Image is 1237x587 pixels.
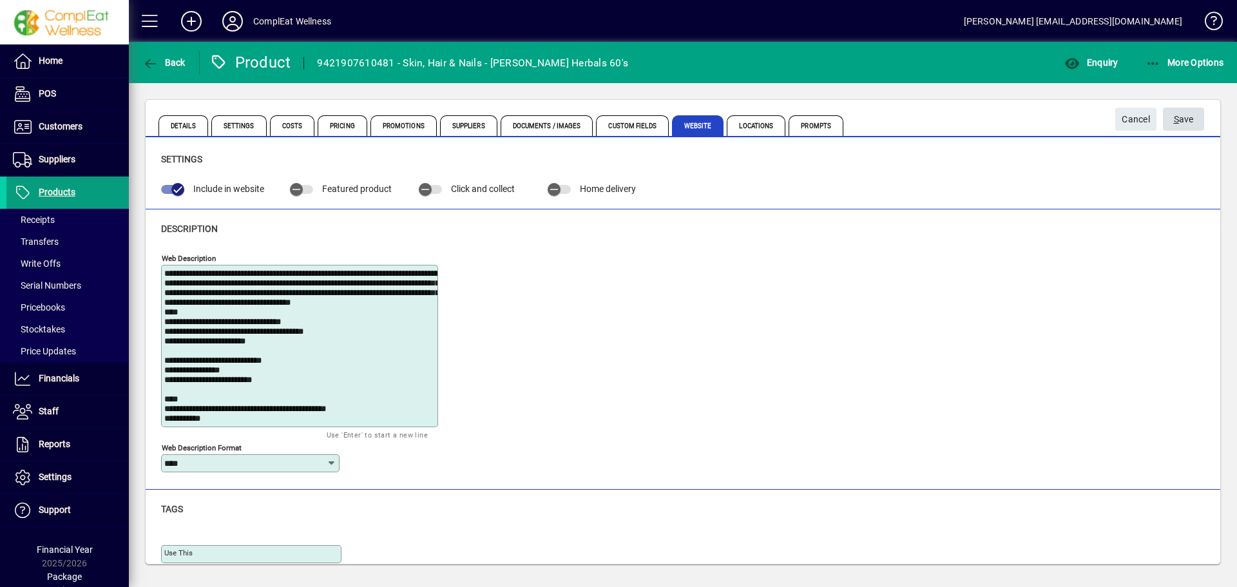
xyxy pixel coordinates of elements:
span: Settings [39,472,72,482]
mat-hint: Use 'Enter' to start a new line [327,427,428,442]
a: Write Offs [6,253,129,274]
button: Cancel [1115,108,1156,131]
a: Knowledge Base [1195,3,1221,44]
span: Support [39,505,71,515]
span: Reports [39,439,70,449]
span: Suppliers [39,154,75,164]
span: Pricing [318,115,367,136]
a: Settings [6,461,129,494]
span: Featured product [322,184,392,194]
a: Serial Numbers [6,274,129,296]
span: Cancel [1122,109,1150,130]
button: Add [171,10,212,33]
span: Suppliers [440,115,497,136]
mat-label: Web Description [162,253,216,262]
span: Receipts [13,215,55,225]
a: Financials [6,363,129,395]
span: Costs [270,115,315,136]
a: Receipts [6,209,129,231]
span: Price Updates [13,346,76,356]
a: Reports [6,428,129,461]
div: 9421907610481 - Skin, Hair & Nails - [PERSON_NAME] Herbals 60's [317,53,628,73]
span: S [1174,114,1179,124]
mat-label: Web Description Format [162,443,242,452]
mat-label: Use This [164,548,193,557]
span: Customers [39,121,82,131]
a: Suppliers [6,144,129,176]
a: Price Updates [6,340,129,362]
a: Support [6,494,129,526]
span: Back [142,57,186,68]
button: Save [1163,108,1204,131]
span: Staff [39,406,59,416]
a: POS [6,78,129,110]
span: Description [161,224,218,234]
a: Customers [6,111,129,143]
span: ave [1174,109,1194,130]
span: Settings [211,115,267,136]
span: Financials [39,373,79,383]
span: Custom Fields [596,115,668,136]
div: ComplEat Wellness [253,11,331,32]
span: Write Offs [13,258,61,269]
span: Financial Year [37,544,93,555]
span: Products [39,187,75,197]
span: Locations [727,115,785,136]
span: Tags [161,504,183,514]
span: Promotions [370,115,437,136]
span: Click and collect [451,184,515,194]
span: Transfers [13,236,59,247]
span: Website [672,115,724,136]
span: Serial Numbers [13,280,81,291]
span: Stocktakes [13,324,65,334]
button: More Options [1142,51,1227,74]
a: Staff [6,396,129,428]
span: More Options [1146,57,1224,68]
a: Stocktakes [6,318,129,340]
span: Enquiry [1064,57,1118,68]
span: Documents / Images [501,115,593,136]
button: Enquiry [1061,51,1121,74]
span: Home delivery [580,184,636,194]
a: Transfers [6,231,129,253]
button: Back [139,51,189,74]
button: Profile [212,10,253,33]
span: Home [39,55,62,66]
span: Prompts [789,115,843,136]
app-page-header-button: Back [129,51,200,74]
a: Home [6,45,129,77]
a: Pricebooks [6,296,129,318]
div: Product [209,52,291,73]
div: [PERSON_NAME] [EMAIL_ADDRESS][DOMAIN_NAME] [964,11,1182,32]
span: Include in website [193,184,264,194]
span: POS [39,88,56,99]
span: Package [47,572,82,582]
span: Details [158,115,208,136]
span: Settings [161,154,202,164]
span: Pricebooks [13,302,65,313]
